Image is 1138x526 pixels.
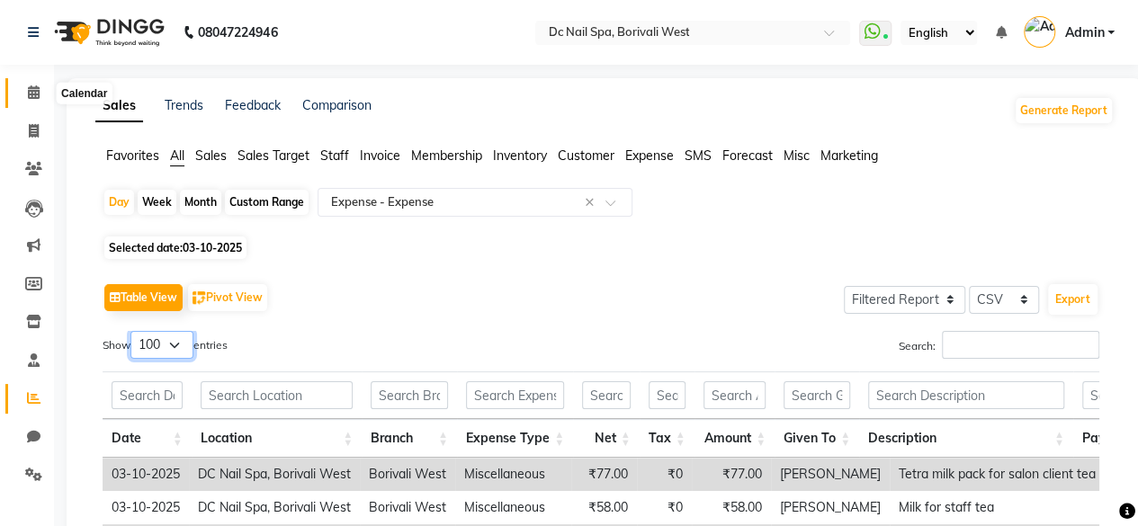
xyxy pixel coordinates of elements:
a: Comparison [302,97,372,113]
span: Customer [558,147,614,164]
th: Given To: activate to sort column ascending [775,419,859,458]
span: Inventory [493,147,547,164]
button: Export [1048,284,1098,315]
th: Tax: activate to sort column ascending [640,419,694,458]
span: SMS [685,147,712,164]
input: Search Date [112,381,183,409]
th: Description: activate to sort column ascending [859,419,1073,458]
span: Misc [784,147,810,164]
b: 08047224946 [198,7,277,58]
td: ₹58.00 [571,491,637,524]
input: Search Tax [649,381,685,409]
td: 03-10-2025 [103,491,189,524]
input: Search Expense Type [466,381,564,409]
div: Calendar [57,83,112,104]
span: Membership [411,147,482,164]
input: Search Description [868,381,1064,409]
a: Feedback [225,97,281,113]
span: All [170,147,184,164]
td: [PERSON_NAME] [771,458,890,491]
button: Table View [104,284,183,311]
span: Invoice [360,147,400,164]
input: Search Location [201,381,354,409]
td: Borivali West [360,458,455,491]
select: Showentries [130,331,193,359]
div: Custom Range [225,190,309,215]
button: Pivot View [188,284,267,311]
div: Day [104,190,134,215]
td: [PERSON_NAME] [771,491,890,524]
input: Search Branch [371,381,448,409]
span: Sales [195,147,227,164]
td: Miscellaneous [455,458,571,491]
button: Generate Report [1016,98,1112,123]
td: ₹0 [637,491,692,524]
span: Staff [320,147,349,164]
td: Tetra milk pack for salon client tea [890,458,1105,491]
input: Search Amount [703,381,766,409]
input: Search: [942,331,1099,359]
input: Search Given To [784,381,850,409]
span: Selected date: [104,236,246,259]
span: Clear all [585,193,600,212]
a: Trends [165,97,203,113]
td: ₹77.00 [692,458,771,491]
td: ₹58.00 [692,491,771,524]
span: Expense [625,147,674,164]
img: logo [46,7,169,58]
th: Date: activate to sort column ascending [103,419,192,458]
span: 03-10-2025 [183,241,242,254]
label: Show entries [103,331,228,359]
div: Month [180,190,221,215]
img: pivot.png [193,291,206,305]
span: Sales Target [237,147,309,164]
td: 03-10-2025 [103,458,189,491]
td: DC Nail Spa, Borivali West [189,491,360,524]
th: Expense Type: activate to sort column ascending [457,419,573,458]
th: Net: activate to sort column ascending [573,419,640,458]
span: Marketing [820,147,878,164]
td: ₹77.00 [571,458,637,491]
input: Search Net [582,381,631,409]
span: Forecast [722,147,773,164]
th: Amount: activate to sort column ascending [694,419,775,458]
td: Milk for staff tea [890,491,1105,524]
td: ₹0 [637,458,692,491]
td: Borivali West [360,491,455,524]
span: Favorites [106,147,159,164]
th: Branch: activate to sort column ascending [362,419,457,458]
td: Miscellaneous [455,491,571,524]
th: Location: activate to sort column ascending [192,419,363,458]
img: Admin [1024,16,1055,48]
span: Admin [1064,23,1104,42]
td: DC Nail Spa, Borivali West [189,458,360,491]
label: Search: [899,331,1099,359]
div: Week [138,190,176,215]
